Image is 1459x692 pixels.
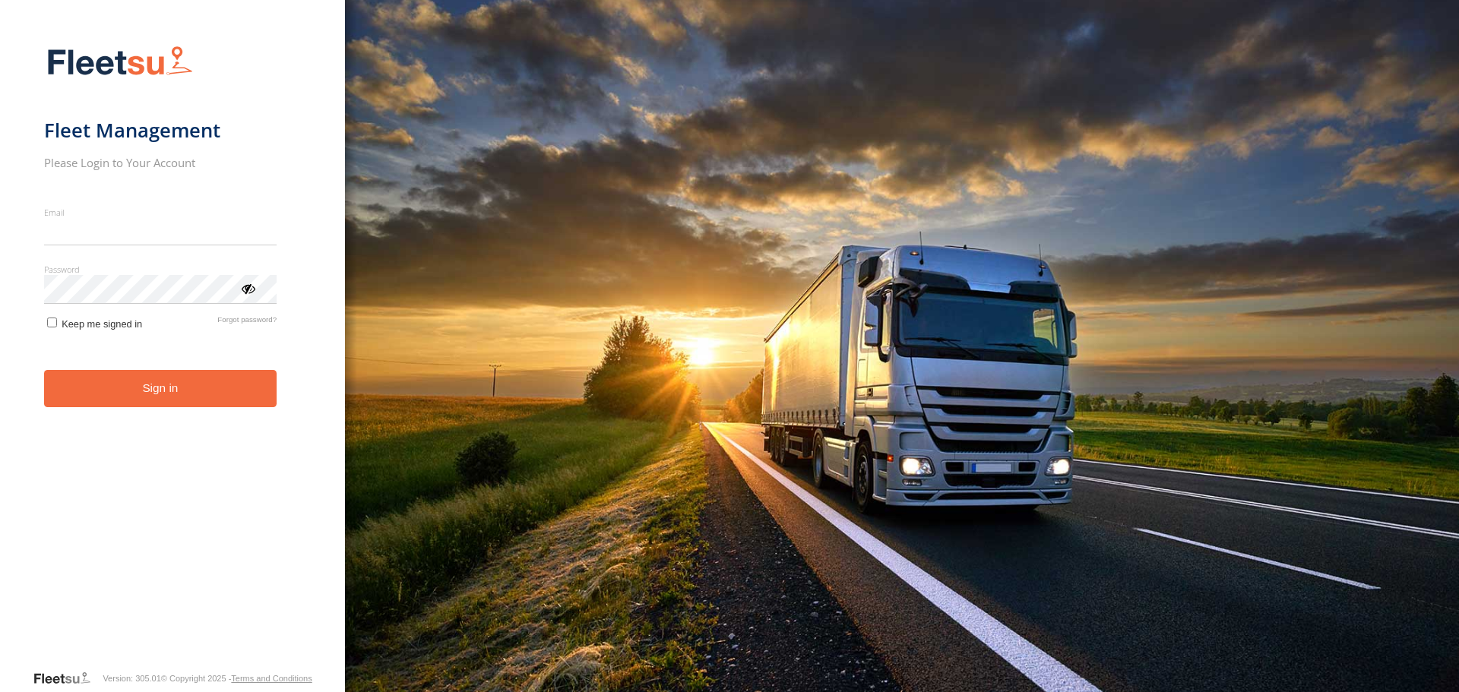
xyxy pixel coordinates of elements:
[44,207,277,218] label: Email
[44,43,196,81] img: Fleetsu
[103,674,160,683] div: Version: 305.01
[44,36,302,669] form: main
[62,318,142,330] span: Keep me signed in
[240,280,255,295] div: ViewPassword
[217,315,277,330] a: Forgot password?
[44,264,277,275] label: Password
[44,118,277,143] h1: Fleet Management
[231,674,312,683] a: Terms and Conditions
[47,318,57,327] input: Keep me signed in
[33,671,103,686] a: Visit our Website
[44,370,277,407] button: Sign in
[161,674,312,683] div: © Copyright 2025 -
[44,155,277,170] h2: Please Login to Your Account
